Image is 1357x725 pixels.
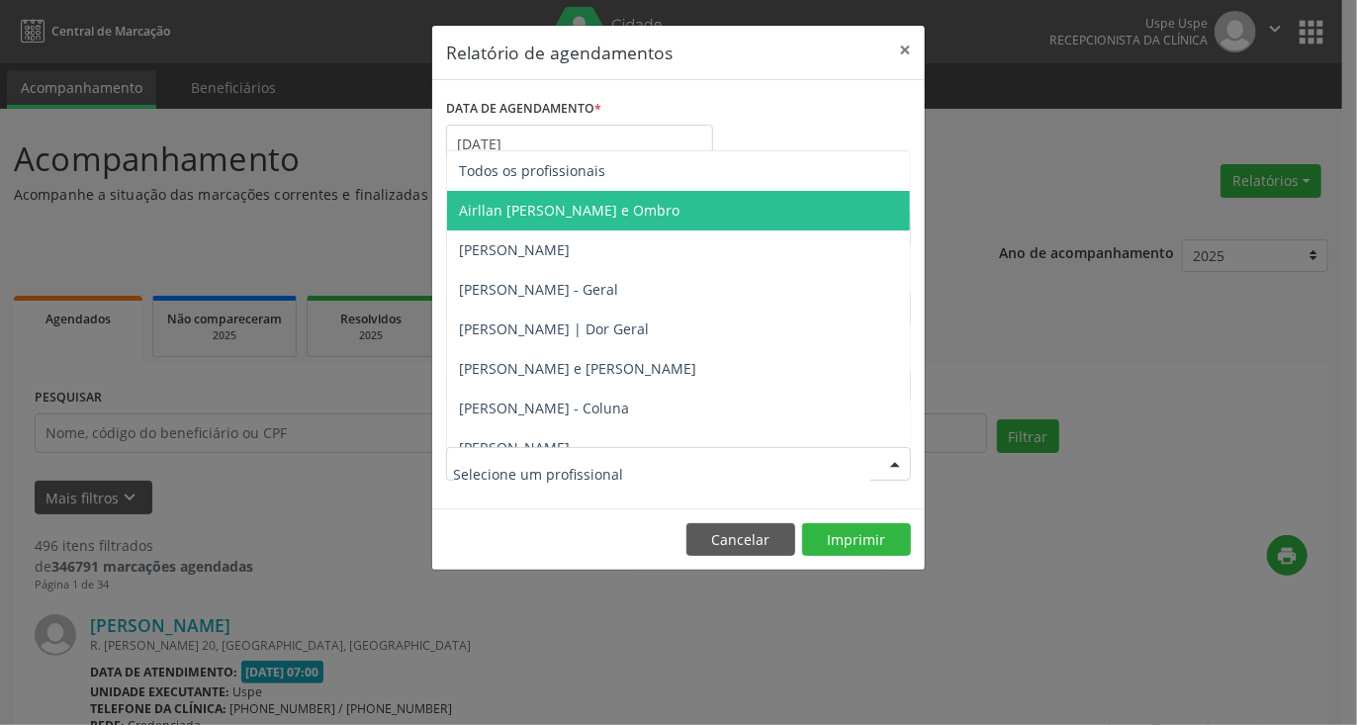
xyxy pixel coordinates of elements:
[459,240,570,259] span: [PERSON_NAME]
[459,161,605,180] span: Todos os profissionais
[459,319,649,338] span: [PERSON_NAME] | Dor Geral
[459,201,679,220] span: Airllan [PERSON_NAME] e Ombro
[686,523,795,557] button: Cancelar
[459,359,696,378] span: [PERSON_NAME] e [PERSON_NAME]
[446,40,673,65] h5: Relatório de agendamentos
[453,454,870,494] input: Selecione um profissional
[459,399,629,417] span: [PERSON_NAME] - Coluna
[446,125,713,164] input: Selecione uma data ou intervalo
[802,523,911,557] button: Imprimir
[446,94,601,125] label: DATA DE AGENDAMENTO
[885,26,925,74] button: Close
[459,438,570,457] span: [PERSON_NAME]
[459,280,618,299] span: [PERSON_NAME] - Geral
